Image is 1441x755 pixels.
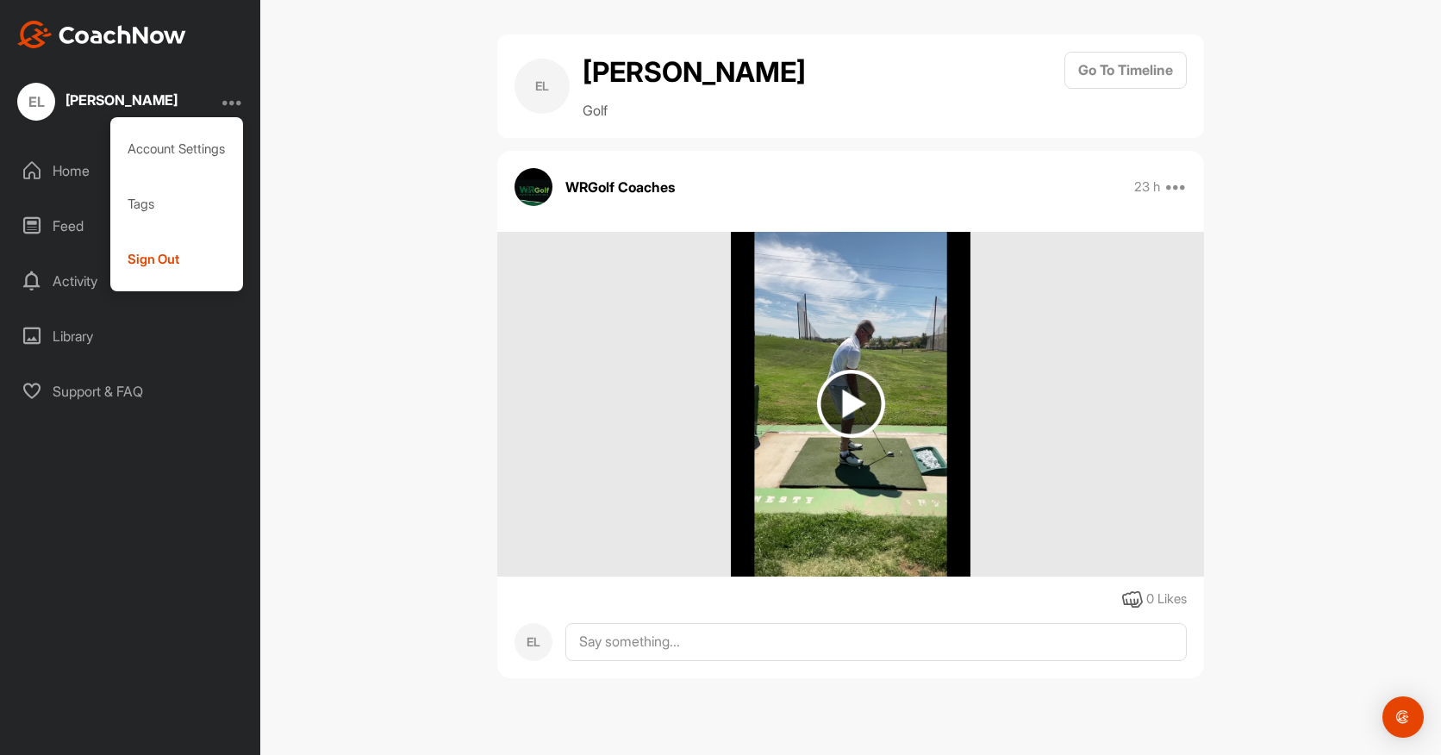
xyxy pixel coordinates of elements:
div: Library [9,315,253,358]
button: Go To Timeline [1064,52,1187,89]
h2: [PERSON_NAME] [583,52,806,93]
img: play [817,370,885,438]
div: Home [9,149,253,192]
img: CoachNow [17,21,186,48]
div: Account Settings [110,122,244,177]
div: Open Intercom Messenger [1382,696,1424,738]
div: [PERSON_NAME] [65,93,178,107]
p: 23 h [1134,178,1160,196]
div: EL [17,83,55,121]
div: Support & FAQ [9,370,253,413]
img: avatar [515,168,552,206]
div: Feed [9,204,253,247]
div: Activity [9,259,253,303]
a: Go To Timeline [1064,52,1187,121]
p: WRGolf Coaches [565,177,675,197]
img: media [731,232,970,577]
p: Golf [583,100,806,121]
div: EL [515,623,552,661]
div: Tags [110,177,244,232]
div: EL [515,59,570,114]
div: 0 Likes [1146,590,1187,609]
div: Sign Out [110,232,244,287]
